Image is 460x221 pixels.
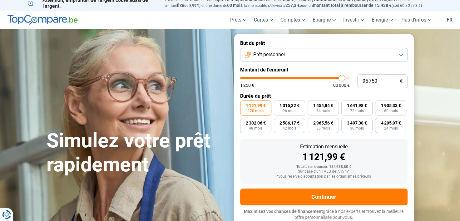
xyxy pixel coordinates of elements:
span: 1 641,98 € [347,103,367,108]
button: Prêt personnel [240,48,408,62]
span: 4 295,97 € [381,121,401,125]
span: 2 586,17 € [279,121,299,125]
label: But du prêt [240,40,408,46]
span: fixe [177,3,184,8]
span: Maximisez vos chances de financement [244,209,323,214]
span: 72 mois [350,109,364,113]
span: 42 mois [283,126,296,130]
span: 84 mois [316,109,330,113]
span: 257,3 € [285,3,300,8]
div: Total à rembourser: 134 638,80 € [245,165,403,169]
span: 1 121,99 € [246,103,266,108]
span: 1 315,32 € [279,103,299,108]
span: 3 497,38 € [347,121,367,125]
h1: Simulez votre prêt rapidement [47,129,226,177]
label: Durée du prêt [240,93,408,99]
span: 120 mois [248,109,264,113]
span: 30 mois [350,126,364,130]
span: 2 965,56 € [313,121,333,125]
label: Montant de l'emprunt [240,67,408,73]
span: montant total à rembourser de 15.438 € [313,3,392,8]
div: Estimation mensuelle [245,144,403,149]
a: fr [443,11,456,29]
span: Prêt personnel [253,51,285,58]
div: *Sous réserve d'acceptation par les organismes prêteurs [245,174,403,179]
span: 60 mois [227,3,243,8]
img: TopCompare [7,15,78,25]
a: Énergie [368,11,397,29]
span: 36 mois [316,126,330,130]
a: Cartes [250,11,277,29]
span: 2 302,06 € [246,121,266,125]
a: Plus d'infos [397,11,435,29]
p: grâce à nos experts et trouvez la meilleure offre personnalisée pour vous. [240,209,408,221]
span: 96 mois [283,109,296,113]
span: 1 454,84 € [313,103,333,108]
button: Continuer [240,189,408,205]
span: 1 250 € [240,83,254,87]
span: 48 mois [249,126,263,130]
a: Investir [339,11,368,29]
a: Prêts [226,11,250,29]
span: 1 905,33 € [381,103,401,108]
span: 24 mois [384,126,398,130]
div: 1 121,99 € [245,152,403,162]
a: Épargne [309,11,339,29]
span: 60 mois [384,109,398,113]
div: Sur base d'un TAEG de 7,45 %* [245,169,403,174]
span: 100 000 € [331,83,350,87]
span: € [400,79,403,84]
a: Comptes [277,11,309,29]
